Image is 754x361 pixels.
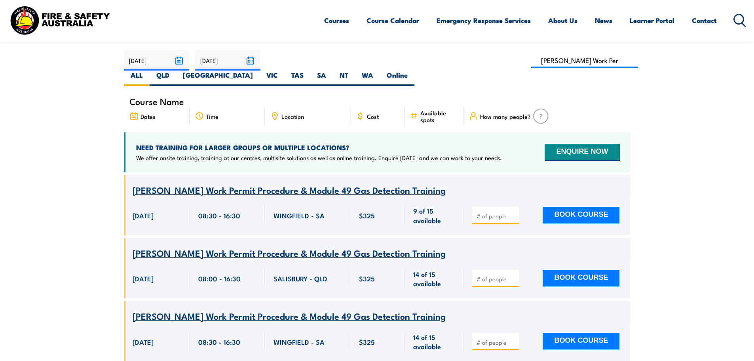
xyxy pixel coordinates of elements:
[531,53,638,68] input: Search Course
[133,274,154,283] span: [DATE]
[133,311,446,321] a: [PERSON_NAME] Work Permit Procedure & Module 49 Gas Detection Training
[285,71,310,86] label: TAS
[281,113,304,120] span: Location
[437,10,531,31] a: Emergency Response Services
[324,10,349,31] a: Courses
[359,274,375,283] span: $325
[195,50,260,71] input: To date
[413,206,455,225] span: 9 of 15 available
[630,10,674,31] a: Learner Portal
[545,144,619,161] button: ENQUIRE NOW
[359,211,375,220] span: $325
[150,71,176,86] label: QLD
[477,212,516,220] input: # of people
[206,113,218,120] span: Time
[133,211,154,220] span: [DATE]
[129,98,184,105] span: Course Name
[548,10,577,31] a: About Us
[133,309,446,323] span: [PERSON_NAME] Work Permit Procedure & Module 49 Gas Detection Training
[380,71,414,86] label: Online
[133,248,446,258] a: [PERSON_NAME] Work Permit Procedure & Module 49 Gas Detection Training
[133,183,446,197] span: [PERSON_NAME] Work Permit Procedure & Module 49 Gas Detection Training
[359,337,375,346] span: $325
[273,211,325,220] span: WINGFIELD - SA
[480,113,531,120] span: How many people?
[477,338,516,346] input: # of people
[355,71,380,86] label: WA
[273,337,325,346] span: WINGFIELD - SA
[310,71,333,86] label: SA
[543,270,619,287] button: BOOK COURSE
[543,333,619,350] button: BOOK COURSE
[595,10,612,31] a: News
[333,71,355,86] label: NT
[176,71,260,86] label: [GEOGRAPHIC_DATA]
[692,10,717,31] a: Contact
[133,246,446,260] span: [PERSON_NAME] Work Permit Procedure & Module 49 Gas Detection Training
[367,10,419,31] a: Course Calendar
[420,109,458,123] span: Available spots
[133,337,154,346] span: [DATE]
[273,274,327,283] span: SALISBURY - QLD
[133,185,446,195] a: [PERSON_NAME] Work Permit Procedure & Module 49 Gas Detection Training
[124,50,189,71] input: From date
[260,71,285,86] label: VIC
[413,269,455,288] span: 14 of 15 available
[141,113,156,120] span: Dates
[124,71,150,86] label: ALL
[413,332,455,351] span: 14 of 15 available
[198,337,240,346] span: 08:30 - 16:30
[198,211,240,220] span: 08:30 - 16:30
[367,113,379,120] span: Cost
[198,274,241,283] span: 08:00 - 16:30
[477,275,516,283] input: # of people
[136,143,502,152] h4: NEED TRAINING FOR LARGER GROUPS OR MULTIPLE LOCATIONS?
[543,207,619,224] button: BOOK COURSE
[136,154,502,162] p: We offer onsite training, training at our centres, multisite solutions as well as online training...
